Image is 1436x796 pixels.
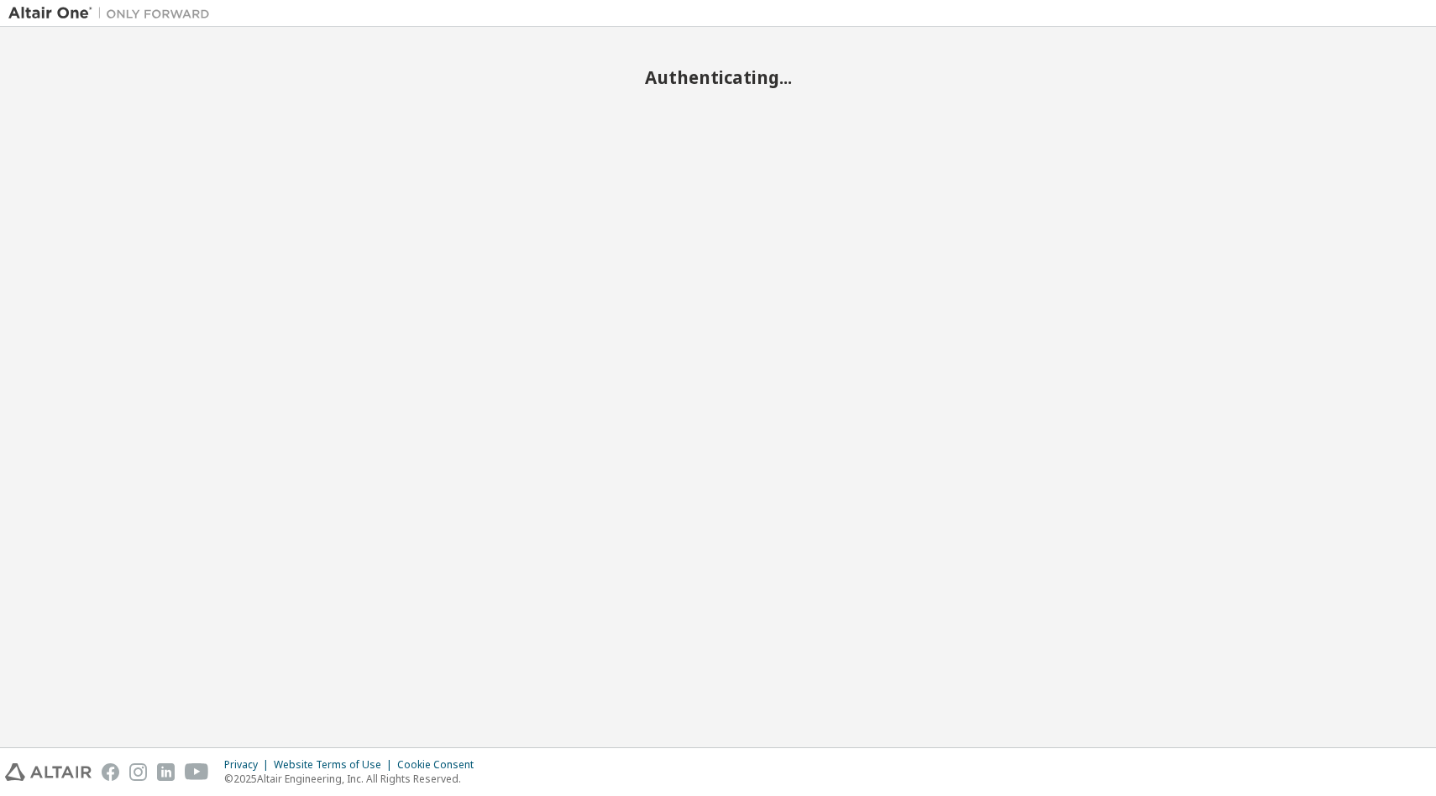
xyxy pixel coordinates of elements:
[397,758,484,772] div: Cookie Consent
[8,66,1428,88] h2: Authenticating...
[157,763,175,781] img: linkedin.svg
[224,772,484,786] p: © 2025 Altair Engineering, Inc. All Rights Reserved.
[8,5,218,22] img: Altair One
[185,763,209,781] img: youtube.svg
[274,758,397,772] div: Website Terms of Use
[5,763,92,781] img: altair_logo.svg
[224,758,274,772] div: Privacy
[129,763,147,781] img: instagram.svg
[102,763,119,781] img: facebook.svg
